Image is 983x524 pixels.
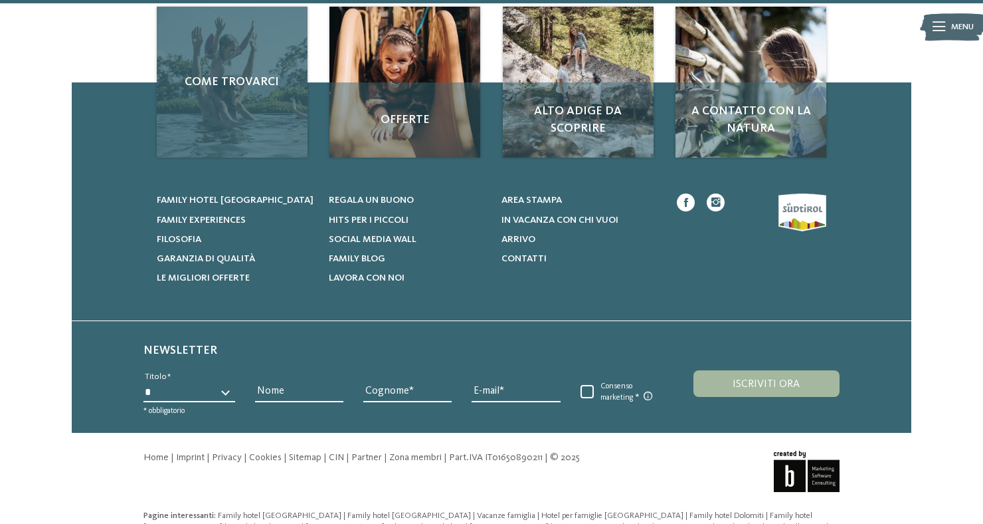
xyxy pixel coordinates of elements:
a: Contatti [501,252,659,265]
a: Hits per i piccoli [329,213,486,227]
span: Iscriviti ora [733,379,800,390]
span: Le migliori offerte [157,273,250,283]
a: Zona membri [389,453,442,462]
span: A contatto con la natura [687,103,814,136]
span: Regala un buono [329,196,414,205]
a: Family hotel Dolomiti [689,511,766,520]
span: Contatti [501,254,547,263]
span: Hits per i piccoli [329,215,408,225]
span: Family hotel [GEOGRAPHIC_DATA] [218,511,341,520]
span: © 2025 [550,453,580,462]
a: Lavora con noi [329,271,486,285]
span: | [244,453,247,462]
span: In vacanza con chi vuoi [501,215,618,225]
span: Family experiences [157,215,246,225]
img: Hotel senza glutine in Alto Adige [329,7,480,158]
span: Newsletter [143,344,217,356]
a: Imprint [176,453,205,462]
span: | [343,511,345,520]
a: Family Blog [329,252,486,265]
span: Hotel per famiglie [GEOGRAPHIC_DATA] [541,511,683,520]
span: | [384,453,387,462]
a: Social Media Wall [329,233,486,246]
span: Arrivo [501,235,535,244]
span: Garanzia di qualità [157,254,255,263]
a: Sitemap [289,453,321,462]
a: Family experiences [157,213,314,227]
a: Le migliori offerte [157,271,314,285]
a: Family hotel [GEOGRAPHIC_DATA] [157,194,314,207]
span: Consenso marketing [594,382,664,403]
span: Family Blog [329,254,385,263]
span: Vacanze famiglia [477,511,535,520]
a: Hotel senza glutine in Alto Adige Alto Adige da scoprire [503,7,654,158]
span: Part.IVA IT01650890211 [449,453,543,462]
a: Home [143,453,169,462]
a: In vacanza con chi vuoi [501,213,659,227]
span: | [444,453,447,462]
span: Alto Adige da scoprire [515,103,642,136]
span: | [473,511,475,520]
a: Privacy [212,453,242,462]
span: | [537,511,539,520]
span: Family hotel Dolomiti [689,511,764,520]
button: Iscriviti ora [693,370,840,397]
a: Family hotel [GEOGRAPHIC_DATA] [347,511,473,520]
span: | [545,453,548,462]
a: Garanzia di qualità [157,252,314,265]
span: Pagine interessanti: [143,511,216,520]
span: | [323,453,327,462]
span: Social Media Wall [329,235,416,244]
span: | [346,453,349,462]
a: Hotel senza glutine in Alto Adige Offerte [329,7,480,158]
a: Partner [351,453,382,462]
span: Filosofia [157,235,201,244]
span: | [171,453,174,462]
a: Filosofia [157,233,314,246]
img: Hotel senza glutine in Alto Adige [675,7,826,158]
span: Lavora con noi [329,273,404,283]
a: Arrivo [501,233,659,246]
a: Family hotel [GEOGRAPHIC_DATA] [218,511,343,520]
span: | [207,453,210,462]
a: Regala un buono [329,194,486,207]
span: Offerte [341,112,468,128]
span: Come trovarci [169,74,296,90]
a: Hotel per famiglie [GEOGRAPHIC_DATA] [541,511,685,520]
span: * obbligatorio [143,407,185,415]
span: Family hotel [GEOGRAPHIC_DATA] [347,511,471,520]
span: Area stampa [501,196,562,205]
a: Hotel senza glutine in Alto Adige Come trovarci [157,7,308,158]
a: Area stampa [501,194,659,207]
a: Vacanze famiglia [477,511,537,520]
a: CIN [329,453,344,462]
a: Cookies [249,453,282,462]
img: Brandnamic GmbH | Leading Hospitality Solutions [774,451,840,492]
span: | [685,511,687,520]
a: Hotel senza glutine in Alto Adige A contatto con la natura [675,7,826,158]
span: | [766,511,768,520]
span: | [284,453,287,462]
img: Hotel senza glutine in Alto Adige [503,7,654,158]
span: Family hotel [GEOGRAPHIC_DATA] [157,196,313,205]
